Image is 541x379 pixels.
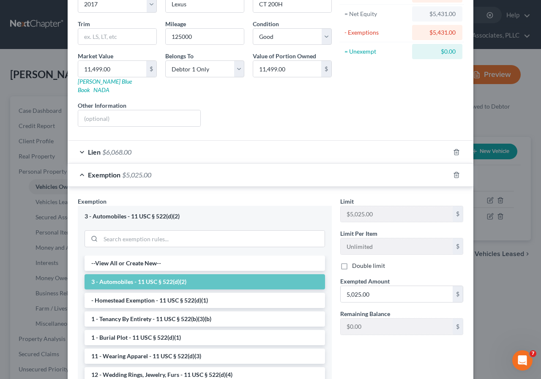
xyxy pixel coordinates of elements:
[166,29,244,45] input: --
[85,293,325,308] li: - Homestead Exemption - 11 USC § 522(d)(1)
[88,171,120,179] span: Exemption
[101,231,325,247] input: Search exemption rules...
[453,286,463,302] div: $
[85,256,325,271] li: --View All or Create New--
[85,330,325,345] li: 1 - Burial Plot - 11 USC § 522(d)(1)
[85,311,325,327] li: 1 - Tenancy By Entirety - 11 USC § 522(b)(3)(b)
[341,206,453,222] input: --
[78,78,132,93] a: [PERSON_NAME] Blue Book
[102,148,131,156] span: $6,068.00
[165,52,194,60] span: Belongs To
[419,28,456,37] div: $5,431.00
[341,238,453,254] input: --
[344,47,408,56] div: = Unexempt
[253,61,321,77] input: 0.00
[419,10,456,18] div: $5,431.00
[344,10,408,18] div: = Net Equity
[78,61,146,77] input: 0.00
[88,148,101,156] span: Lien
[419,47,456,56] div: $0.00
[340,229,377,238] label: Limit Per Item
[78,101,126,110] label: Other Information
[340,278,390,285] span: Exempted Amount
[253,52,316,60] label: Value of Portion Owned
[78,110,200,126] input: (optional)
[78,52,113,60] label: Market Value
[344,28,408,37] div: - Exemptions
[453,319,463,335] div: $
[85,274,325,289] li: 3 - Automobiles - 11 USC § 522(d)(2)
[321,61,331,77] div: $
[165,19,186,28] label: Mileage
[512,350,533,371] iframe: Intercom live chat
[453,206,463,222] div: $
[340,198,354,205] span: Limit
[122,171,151,179] span: $5,025.00
[453,238,463,254] div: $
[85,349,325,364] li: 11 - Wearing Apparel - 11 USC § 522(d)(3)
[341,286,453,302] input: 0.00
[78,29,156,45] input: ex. LS, LT, etc
[253,19,279,28] label: Condition
[146,61,156,77] div: $
[341,319,453,335] input: --
[85,213,325,221] div: 3 - Automobiles - 11 USC § 522(d)(2)
[78,198,107,205] span: Exemption
[340,309,390,318] label: Remaining Balance
[78,19,90,28] label: Trim
[352,262,385,270] label: Double limit
[530,350,536,357] span: 7
[93,86,109,93] a: NADA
